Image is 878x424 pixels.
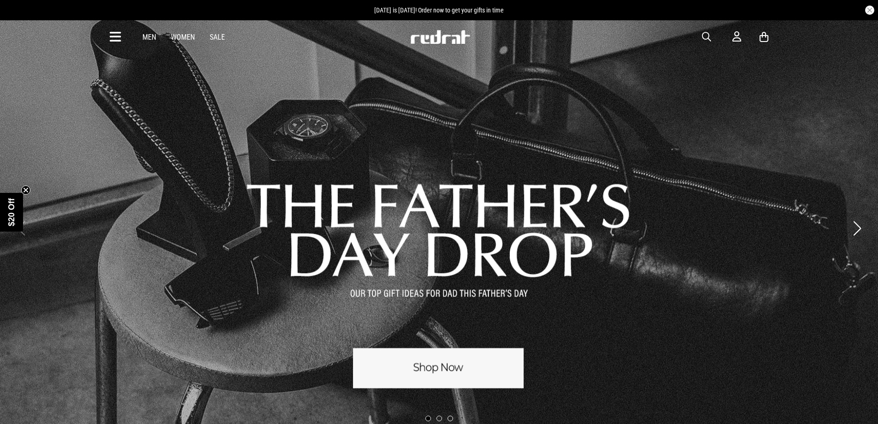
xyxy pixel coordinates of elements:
a: Sale [210,33,225,42]
button: Close teaser [21,185,30,195]
a: Men [142,33,156,42]
span: $20 Off [7,198,16,226]
button: Next slide [851,218,863,239]
span: [DATE] is [DATE]! Order now to get your gifts in time [374,6,504,14]
a: Women [171,33,195,42]
img: Redrat logo [410,30,471,44]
